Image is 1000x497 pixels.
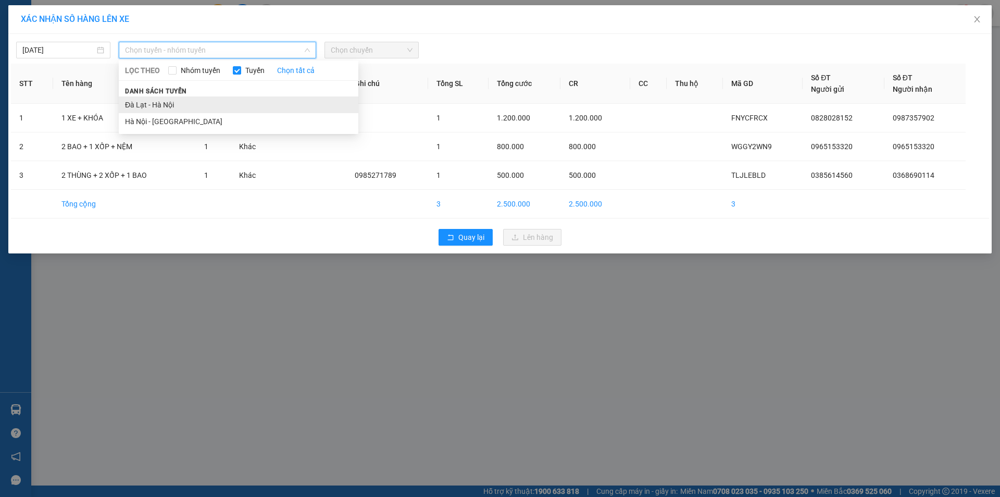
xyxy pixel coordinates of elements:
th: Tổng SL [428,64,489,104]
span: 0987357902 [893,114,934,122]
td: 1 [11,104,53,132]
span: Quay lại [458,232,484,243]
span: 0385614560 [811,171,853,179]
td: 2.500.000 [489,190,560,219]
span: 0965153320 [893,142,934,151]
span: 1 [204,142,208,151]
span: 0368690114 [893,171,934,179]
li: VP Bến xe Nước Ngầm [72,56,139,79]
span: 500.000 [497,171,524,179]
span: 1.200.000 [569,114,602,122]
span: 800.000 [497,142,524,151]
td: 2 THÙNG + 2 XỐP + 1 BAO [53,161,196,190]
span: 0828028152 [811,114,853,122]
button: rollbackQuay lại [439,229,493,246]
li: Đà Lạt - Hà Nội [119,96,358,113]
span: XÁC NHẬN SỐ HÀNG LÊN XE [21,14,129,24]
a: Chọn tất cả [277,65,315,76]
span: 1 [204,171,208,179]
span: FNYCFRCX [731,114,768,122]
th: Thu hộ [667,64,723,104]
span: Tuyến [241,65,269,76]
td: Khác [231,132,277,161]
td: 1 XE + KHÓA [53,104,196,132]
th: CR [560,64,630,104]
li: Hà Nội - [GEOGRAPHIC_DATA] [119,113,358,130]
span: 1.200.000 [497,114,530,122]
th: Ghi chú [346,64,428,104]
td: 2 [11,132,53,161]
span: 0965153320 [811,142,853,151]
td: 3 [11,161,53,190]
span: Số ĐT [811,74,831,82]
th: Tên hàng [53,64,196,104]
td: 3 [428,190,489,219]
button: Close [963,5,992,34]
td: Khác [231,161,277,190]
span: TLJLEBLD [731,171,766,179]
span: Chọn tuyến - nhóm tuyến [125,42,310,58]
span: 1 [436,142,441,151]
td: 3 [723,190,803,219]
span: 0985271789 [355,171,396,179]
span: 500.000 [569,171,596,179]
span: Chọn chuyến [331,42,413,58]
th: Mã GD [723,64,803,104]
span: Số ĐT [893,74,913,82]
span: Người gửi [811,85,844,93]
span: 800.000 [569,142,596,151]
span: 1 [436,171,441,179]
span: Nhóm tuyến [177,65,224,76]
td: 2 BAO + 1 XỐP + NỆM [53,132,196,161]
span: close [973,15,981,23]
th: STT [11,64,53,104]
span: WGGY2WN9 [731,142,772,151]
td: 2.500.000 [560,190,630,219]
li: VP Văn phòng [GEOGRAPHIC_DATA] [5,56,72,91]
th: CC [630,64,667,104]
span: Người nhận [893,85,932,93]
button: uploadLên hàng [503,229,561,246]
th: Tổng cước [489,64,560,104]
td: Tổng cộng [53,190,196,219]
input: 15/09/2025 [22,44,95,56]
li: Nhà xe Tài Thắng [5,5,151,44]
span: Danh sách tuyến [119,87,193,96]
span: 1 [436,114,441,122]
span: down [304,47,310,53]
span: rollback [447,234,454,242]
span: LỌC THEO [125,65,160,76]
